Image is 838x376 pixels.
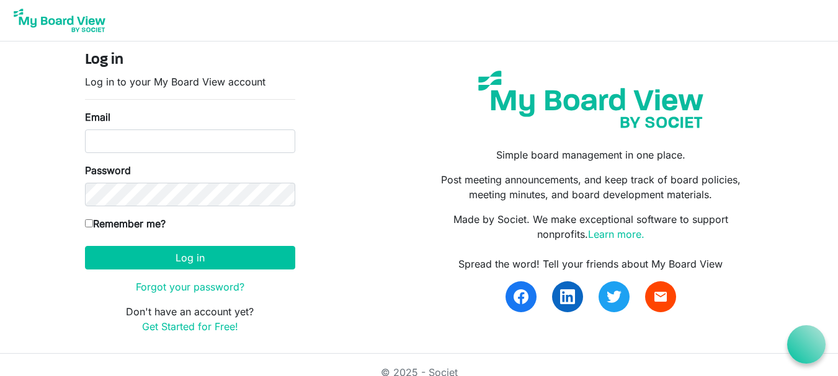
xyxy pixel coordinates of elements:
label: Remember me? [85,216,166,231]
input: Remember me? [85,219,93,227]
label: Password [85,163,131,178]
p: Simple board management in one place. [428,147,753,162]
p: Made by Societ. We make exceptional software to support nonprofits. [428,212,753,242]
img: My Board View Logo [10,5,109,36]
p: Don't have an account yet? [85,304,295,334]
img: twitter.svg [607,289,622,304]
p: Post meeting announcements, and keep track of board policies, meeting minutes, and board developm... [428,172,753,202]
a: email [645,281,676,312]
span: email [653,289,668,304]
button: Log in [85,246,295,269]
label: Email [85,110,110,125]
a: Forgot your password? [136,281,244,293]
div: Spread the word! Tell your friends about My Board View [428,256,753,271]
img: facebook.svg [514,289,528,304]
img: my-board-view-societ.svg [469,61,713,138]
img: linkedin.svg [560,289,575,304]
a: Learn more. [588,228,644,240]
h4: Log in [85,51,295,69]
p: Log in to your My Board View account [85,74,295,89]
a: Get Started for Free! [142,320,238,333]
